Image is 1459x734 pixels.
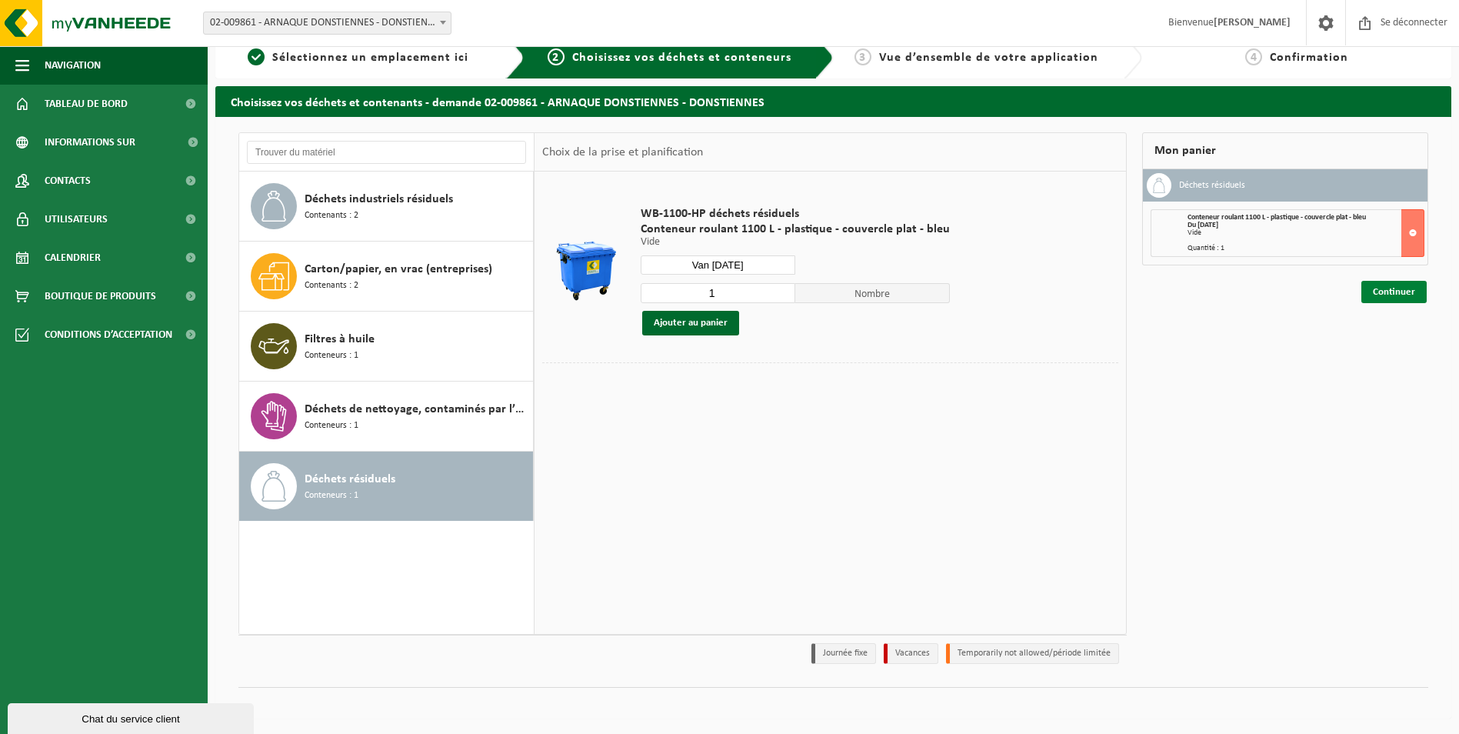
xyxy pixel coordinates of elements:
button: Ajouter au panier [642,311,739,335]
button: Déchets résiduels Conteneurs : 1 [239,452,534,521]
h2: Choisissez vos déchets et contenants - demande 02-009861 - ARNAQUE DONSTIENNES - DONSTIENNES [215,86,1451,116]
input: Trouver du matériel [247,141,526,164]
span: Conditions d’acceptation [45,315,172,354]
span: Vue d’ensemble de votre application [879,52,1098,64]
span: Carton/papier, en vrac (entreprises) [305,260,492,279]
span: 1 [248,48,265,65]
span: Confirmation [1270,52,1348,64]
li: Temporarily not allowed/période limitée [946,643,1119,664]
span: WB-1100-HP déchets résiduels [641,206,950,222]
span: Conteneurs : 1 [305,419,358,433]
span: Choisissez vos déchets et conteneurs [572,52,791,64]
li: Journée fixe [811,643,876,664]
font: Bienvenue [1168,17,1291,28]
span: Sélectionnez un emplacement ici [272,52,468,64]
span: 02-009861 - SCAM DONSTIENNES - DONSTIENNES [204,12,451,34]
span: Déchets de nettoyage, contaminés par l’huile [305,400,529,419]
button: Déchets de nettoyage, contaminés par l’huile Conteneurs : 1 [239,382,534,452]
div: Mon panier [1142,132,1428,169]
span: Conteneur roulant 1100 L - plastique - couvercle plat - bleu [1188,213,1366,222]
a: 1Sélectionnez un emplacement ici [223,48,494,67]
button: Déchets industriels résiduels Contenants : 2 [239,172,534,242]
span: Déchets industriels résiduels [305,190,453,209]
li: Vacances [884,643,938,664]
span: 2 [548,48,565,65]
a: Continuer [1361,281,1427,303]
p: Vide [641,237,950,248]
div: Quantité : 1 [1188,245,1424,252]
span: Navigation [45,46,101,85]
div: Vide [1188,229,1424,237]
span: Filtres à huile [305,330,375,349]
span: Déchets résiduels [305,470,395,489]
span: Boutique de produits [45,277,156,315]
span: Contacts [45,162,91,200]
strong: [PERSON_NAME] [1214,17,1291,28]
iframe: chat widget [8,700,257,734]
span: Contenants : 2 [305,209,358,223]
span: 02-009861 - SCAM DONSTIENNES - DONSTIENNES [203,12,451,35]
span: Conteneur roulant 1100 L - plastique - couvercle plat - bleu [641,222,950,237]
strong: Du [DATE] [1188,221,1218,229]
span: 3 [854,48,871,65]
h3: Déchets résiduels [1179,173,1245,198]
span: Calendrier [45,239,101,277]
span: Informations sur l’entreprise [45,123,178,162]
div: Choix de la prise et planification [535,133,711,172]
span: 4 [1245,48,1262,65]
span: Conteneurs : 1 [305,349,358,363]
span: Tableau de bord [45,85,128,123]
input: Sélectionner la date [641,255,795,275]
span: Utilisateurs [45,200,108,239]
span: Nombre [795,283,950,303]
span: Contenants : 2 [305,279,358,293]
button: Filtres à huile Conteneurs : 1 [239,312,534,382]
button: Carton/papier, en vrac (entreprises) Contenants : 2 [239,242,534,312]
span: Conteneurs : 1 [305,489,358,503]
